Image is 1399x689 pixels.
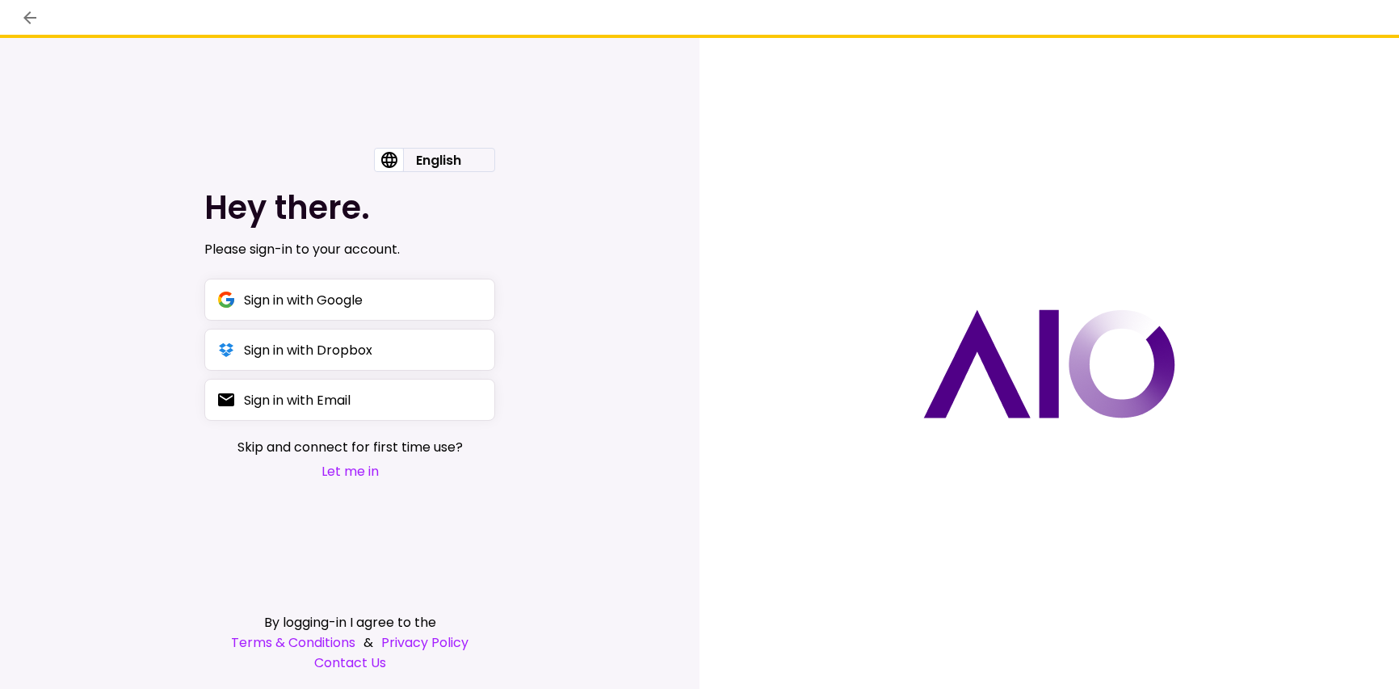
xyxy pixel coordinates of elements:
[204,240,495,259] div: Please sign-in to your account.
[381,632,468,653] a: Privacy Policy
[237,461,463,481] button: Let me in
[244,390,351,410] div: Sign in with Email
[403,149,474,171] div: English
[204,653,495,673] a: Contact Us
[244,290,363,310] div: Sign in with Google
[204,329,495,371] button: Sign in with Dropbox
[204,379,495,421] button: Sign in with Email
[923,309,1175,418] img: AIO logo
[204,279,495,321] button: Sign in with Google
[204,188,495,227] h1: Hey there.
[244,340,372,360] div: Sign in with Dropbox
[237,437,463,457] span: Skip and connect for first time use?
[231,632,355,653] a: Terms & Conditions
[204,612,495,632] div: By logging-in I agree to the
[204,632,495,653] div: &
[16,4,44,32] button: back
